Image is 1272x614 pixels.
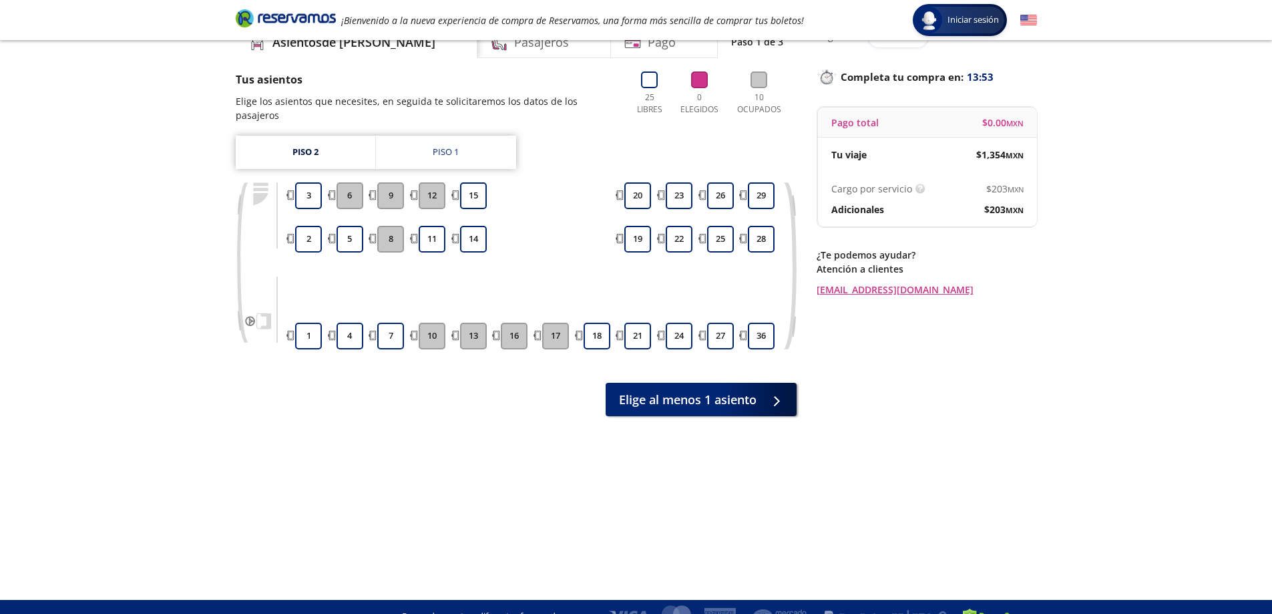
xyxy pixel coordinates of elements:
[831,148,867,162] p: Tu viaje
[236,94,618,122] p: Elige los asientos que necesites, en seguida te solicitaremos los datos de los pasajeros
[236,8,336,32] a: Brand Logo
[341,14,804,27] em: ¡Bienvenido a la nueva experiencia de compra de Reservamos, una forma más sencilla de comprar tus...
[817,283,1037,297] a: [EMAIL_ADDRESS][DOMAIN_NAME]
[707,226,734,253] button: 25
[377,182,404,209] button: 9
[376,136,516,169] a: Piso 1
[377,323,404,349] button: 7
[748,226,775,253] button: 28
[433,146,459,159] div: Piso 1
[831,116,879,130] p: Pago total
[295,226,322,253] button: 2
[624,226,651,253] button: 19
[501,323,527,349] button: 16
[632,92,668,116] p: 25 Libres
[542,323,569,349] button: 17
[460,182,487,209] button: 15
[1006,118,1024,128] small: MXN
[272,33,435,51] h4: Asientos de [PERSON_NAME]
[606,383,797,416] button: Elige al menos 1 asiento
[1195,536,1259,601] iframe: Messagebird Livechat Widget
[982,116,1024,130] span: $ 0.00
[831,182,912,196] p: Cargo por servicio
[748,182,775,209] button: 29
[986,182,1024,196] span: $ 203
[419,226,445,253] button: 11
[748,323,775,349] button: 36
[460,323,487,349] button: 13
[236,8,336,28] i: Brand Logo
[624,323,651,349] button: 21
[236,136,375,169] a: Piso 2
[460,226,487,253] button: 14
[666,323,692,349] button: 24
[817,248,1037,262] p: ¿Te podemos ayudar?
[967,69,994,85] span: 13:53
[584,323,610,349] button: 18
[419,323,445,349] button: 10
[678,92,722,116] p: 0 Elegidos
[817,262,1037,276] p: Atención a clientes
[666,226,692,253] button: 22
[831,202,884,216] p: Adicionales
[624,182,651,209] button: 20
[666,182,692,209] button: 23
[1008,184,1024,194] small: MXN
[648,33,676,51] h4: Pago
[236,71,618,88] p: Tus asientos
[817,67,1037,86] p: Completa tu compra en :
[337,182,363,209] button: 6
[337,226,363,253] button: 5
[514,33,569,51] h4: Pasajeros
[707,182,734,209] button: 26
[419,182,445,209] button: 12
[619,391,757,409] span: Elige al menos 1 asiento
[295,323,322,349] button: 1
[984,202,1024,216] span: $ 203
[1006,205,1024,215] small: MXN
[337,323,363,349] button: 4
[1020,12,1037,29] button: English
[1006,150,1024,160] small: MXN
[942,13,1004,27] span: Iniciar sesión
[295,182,322,209] button: 3
[976,148,1024,162] span: $ 1,354
[707,323,734,349] button: 27
[731,35,783,49] p: Paso 1 de 3
[377,226,404,253] button: 8
[732,92,787,116] p: 10 Ocupados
